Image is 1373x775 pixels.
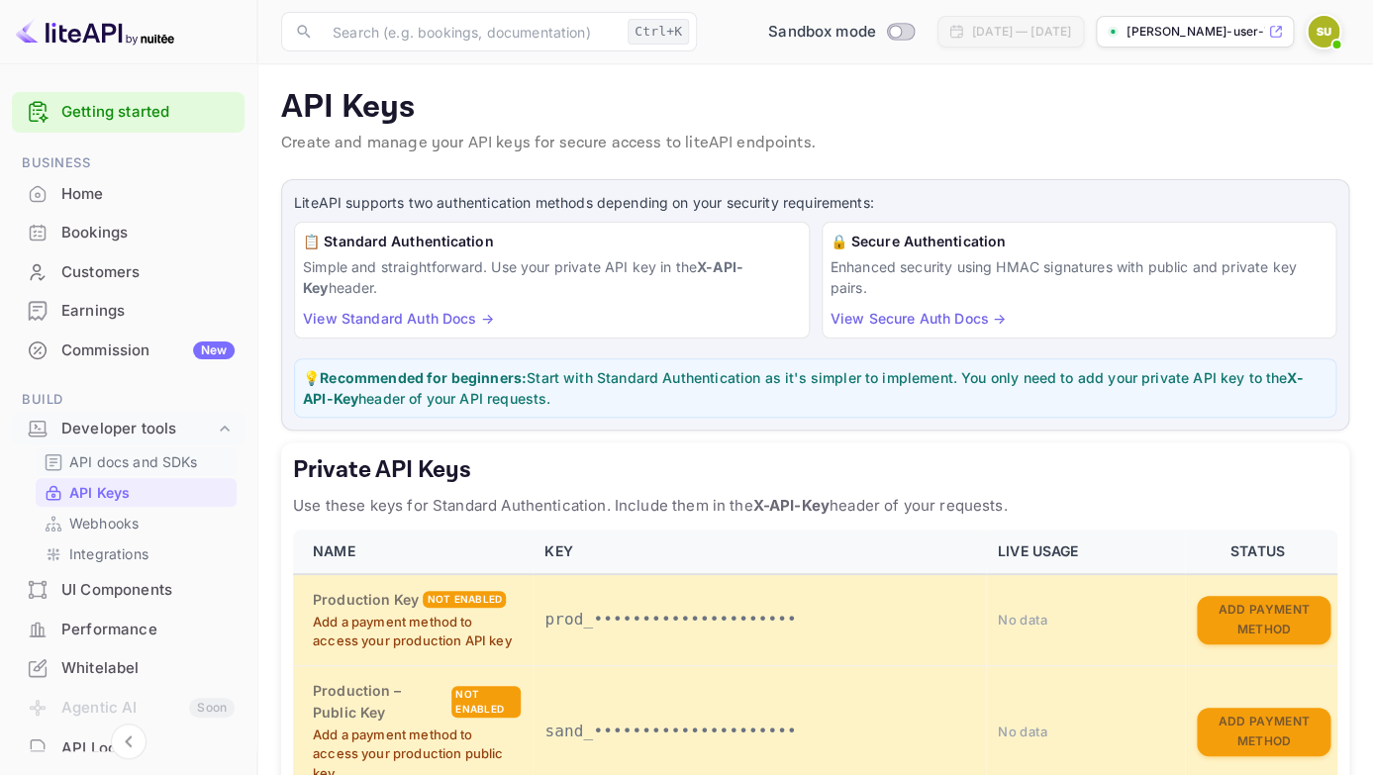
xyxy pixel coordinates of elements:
div: Bookings [61,222,235,244]
th: KEY [533,530,986,574]
div: CommissionNew [12,332,245,370]
div: Bookings [12,214,245,252]
a: Bookings [12,214,245,250]
div: Switch to Production mode [760,21,922,44]
div: Customers [61,261,235,284]
p: LiteAPI supports two authentication methods depending on your security requirements: [294,192,1336,214]
div: Whitelabel [61,657,235,680]
strong: X-API-Key [303,369,1303,407]
p: sand_••••••••••••••••••••• [544,720,974,743]
span: Build [12,389,245,411]
div: Not enabled [451,686,521,718]
div: UI Components [61,579,235,602]
div: Webhooks [36,509,237,537]
a: API docs and SDKs [44,451,229,472]
th: STATUS [1185,530,1337,574]
h6: 📋 Standard Authentication [303,231,801,252]
div: Integrations [36,539,237,568]
a: CommissionNew [12,332,245,368]
h6: Production – Public Key [313,680,447,724]
a: Webhooks [44,513,229,533]
a: View Secure Auth Docs → [831,310,1006,327]
th: NAME [293,530,533,574]
div: New [193,341,235,359]
div: Earnings [12,292,245,331]
a: UI Components [12,571,245,608]
a: Add Payment Method [1197,610,1330,627]
div: Not enabled [423,591,506,608]
div: Customers [12,253,245,292]
div: Getting started [12,92,245,133]
div: API Logs [12,729,245,768]
a: API Keys [44,482,229,503]
a: Earnings [12,292,245,329]
p: API docs and SDKs [69,451,198,472]
input: Search (e.g. bookings, documentation) [321,12,620,51]
a: Add Payment Method [1197,722,1330,738]
p: Add a payment method to access your production API key [313,613,521,651]
p: 💡 Start with Standard Authentication as it's simpler to implement. You only need to add your priv... [303,367,1327,409]
div: Performance [12,611,245,649]
strong: Recommended for beginners: [320,369,527,386]
p: Use these keys for Standard Authentication. Include them in the header of your requests. [293,494,1337,518]
h6: Production Key [313,589,419,611]
span: Business [12,152,245,174]
p: API Keys [69,482,130,503]
button: Add Payment Method [1197,708,1330,756]
div: UI Components [12,571,245,610]
div: Home [61,183,235,206]
h6: 🔒 Secure Authentication [831,231,1328,252]
div: Performance [61,619,235,641]
p: Create and manage your API keys for secure access to liteAPI endpoints. [281,132,1349,155]
div: Whitelabel [12,649,245,688]
button: Collapse navigation [111,724,147,759]
p: API Keys [281,88,1349,128]
h5: Private API Keys [293,454,1337,486]
p: [PERSON_NAME]-user-76d4v.nuitee... [1127,23,1264,41]
img: Sean User [1308,16,1339,48]
span: Sandbox mode [768,21,876,44]
p: Webhooks [69,513,139,533]
a: Whitelabel [12,649,245,686]
a: View Standard Auth Docs → [303,310,494,327]
div: API Logs [61,737,235,760]
div: Ctrl+K [628,19,689,45]
strong: X-API-Key [752,496,829,515]
span: No data [998,724,1047,739]
strong: X-API-Key [303,258,743,296]
div: Commission [61,339,235,362]
div: Developer tools [61,418,215,440]
th: LIVE USAGE [986,530,1185,574]
p: prod_••••••••••••••••••••• [544,608,974,631]
div: API docs and SDKs [36,447,237,476]
a: API Logs [12,729,245,766]
a: Customers [12,253,245,290]
div: Home [12,175,245,214]
div: Developer tools [12,412,245,446]
p: Simple and straightforward. Use your private API key in the header. [303,256,801,298]
a: Home [12,175,245,212]
div: [DATE] — [DATE] [972,23,1071,41]
p: Integrations [69,543,148,564]
a: Integrations [44,543,229,564]
span: No data [998,612,1047,628]
a: Performance [12,611,245,647]
div: API Keys [36,478,237,507]
img: LiteAPI logo [16,16,174,48]
p: Enhanced security using HMAC signatures with public and private key pairs. [831,256,1328,298]
div: Earnings [61,300,235,323]
button: Add Payment Method [1197,596,1330,644]
a: Getting started [61,101,235,124]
